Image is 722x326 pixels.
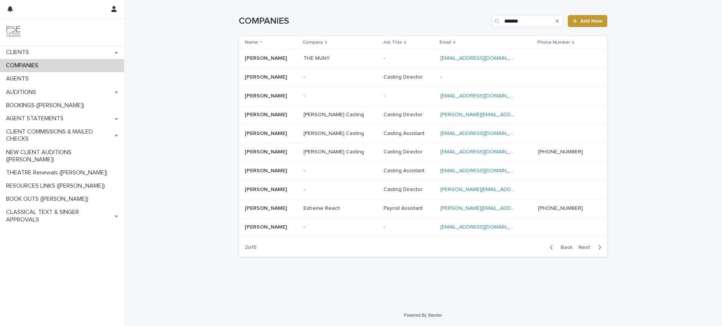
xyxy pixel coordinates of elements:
p: Payroll Assistant [384,204,424,212]
p: [PERSON_NAME] [245,166,288,174]
p: THE MUNY [303,54,331,62]
span: Next [578,245,595,250]
p: [PERSON_NAME] [245,223,288,230]
tr: [PERSON_NAME][PERSON_NAME] -- -- [EMAIL_ADDRESS][DOMAIN_NAME] [239,86,607,105]
p: - [303,73,306,80]
a: [EMAIL_ADDRESS][DOMAIN_NAME] [440,93,525,99]
p: - [303,166,306,174]
a: [PHONE_NUMBER] [538,206,583,211]
p: - [384,223,387,230]
a: [PERSON_NAME][EMAIL_ADDRESS][DOMAIN_NAME] [440,187,566,192]
p: Casting Assistant [384,166,426,174]
p: CLIENTS [3,49,35,56]
button: Next [575,244,607,251]
p: [PERSON_NAME] [245,129,288,137]
a: Powered By Stacker [404,313,442,317]
h1: COMPANIES [239,16,489,27]
p: BOOKINGS ([PERSON_NAME]) [3,102,90,109]
p: 2 of 5 [239,238,262,257]
a: [PERSON_NAME][EMAIL_ADDRESS][PERSON_NAME][DOMAIN_NAME] [440,206,607,211]
a: [EMAIL_ADDRESS][DOMAIN_NAME] [440,224,525,230]
p: AGENT STATEMENTS [3,115,70,122]
p: [PERSON_NAME] [245,147,288,155]
p: RESOURCES LINKS ([PERSON_NAME]) [3,182,111,190]
p: [PERSON_NAME] [245,110,288,118]
tr: [PERSON_NAME][PERSON_NAME] -- Casting DirectorCasting Director [PERSON_NAME][EMAIL_ADDRESS][DOMAI... [239,180,607,199]
tr: [PERSON_NAME][PERSON_NAME] [PERSON_NAME] Casting[PERSON_NAME] Casting Casting DirectorCasting Dir... [239,105,607,124]
p: Casting Assistant [384,129,426,137]
p: COMPANIES [3,62,44,69]
a: [PHONE_NUMBER] [538,149,583,155]
p: Casting Director [384,147,424,155]
a: [PERSON_NAME][EMAIL_ADDRESS][DOMAIN_NAME] [440,112,566,117]
p: AUDITIONS [3,89,42,96]
p: [PERSON_NAME] [245,204,288,212]
p: Casting Director [384,185,424,193]
input: Search [492,15,563,27]
p: Company [303,38,323,47]
p: Phone Number [537,38,570,47]
p: Casting Director [384,110,424,118]
p: - [384,54,387,62]
p: BOOK OUTS ([PERSON_NAME]) [3,196,94,203]
p: [PERSON_NAME] [245,54,288,62]
a: [EMAIL_ADDRESS][DOMAIN_NAME] [440,56,525,61]
p: [PERSON_NAME] Casting [303,147,366,155]
p: Casting Director [384,73,424,80]
p: - [384,91,387,99]
tr: [PERSON_NAME][PERSON_NAME] -- Casting AssistantCasting Assistant [EMAIL_ADDRESS][DOMAIN_NAME] [239,162,607,180]
a: [EMAIL_ADDRESS][DOMAIN_NAME] [440,131,525,136]
button: Back [544,244,575,251]
a: [EMAIL_ADDRESS][DOMAIN_NAME] [440,149,525,155]
p: Extreme Reach [303,204,342,212]
p: THEATRE Renewals ([PERSON_NAME]) [3,169,114,176]
span: Back [556,245,572,250]
tr: [PERSON_NAME][PERSON_NAME] [PERSON_NAME] Casting[PERSON_NAME] Casting Casting DirectorCasting Dir... [239,143,607,162]
tr: [PERSON_NAME][PERSON_NAME] Extreme ReachExtreme Reach Payroll AssistantPayroll Assistant [PERSON_... [239,199,607,218]
tr: [PERSON_NAME][PERSON_NAME] -- -- [EMAIL_ADDRESS][DOMAIN_NAME] [239,218,607,237]
p: Email [440,38,451,47]
a: [EMAIL_ADDRESS][DOMAIN_NAME] [440,168,525,173]
p: Job Title [383,38,402,47]
p: CLASSICAL TEXT & SINGER APPROVALS [3,209,115,223]
p: - [303,223,306,230]
p: [PERSON_NAME] Casting [303,110,366,118]
tr: [PERSON_NAME][PERSON_NAME] THE MUNYTHE MUNY -- [EMAIL_ADDRESS][DOMAIN_NAME] [239,49,607,68]
tr: [PERSON_NAME][PERSON_NAME] [PERSON_NAME] Casting[PERSON_NAME] Casting Casting AssistantCasting As... [239,124,607,143]
p: Name [245,38,258,47]
span: Add New [580,18,602,24]
p: [PERSON_NAME] [245,91,288,99]
p: AGENTS [3,75,35,82]
a: Add New [568,15,607,27]
p: [PERSON_NAME] Casting [303,129,366,137]
p: [PERSON_NAME] [245,185,288,193]
p: CLIENT COMMISSIONS & MAILED CHECKS [3,128,115,143]
p: - [303,185,306,193]
tr: [PERSON_NAME][PERSON_NAME] -- Casting DirectorCasting Director -- [239,68,607,87]
p: [PERSON_NAME] [245,73,288,80]
p: - [303,91,306,99]
p: NEW CLIENT AUDITIONS ([PERSON_NAME]) [3,149,124,163]
p: - [440,73,443,80]
img: 9JgRvJ3ETPGCJDhvPVA5 [6,24,21,39]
